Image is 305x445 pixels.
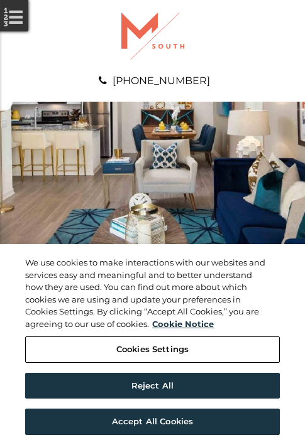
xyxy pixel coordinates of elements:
div: We use cookies to make interactions with our websites and services easy and meaningful and to bet... [25,257,266,330]
button: Cookies Settings [25,336,280,363]
img: A graphic with a red M and the word SOUTH. [121,13,184,60]
a: More information about your privacy [152,319,214,329]
button: Reject All [25,373,280,399]
button: Accept All Cookies [25,409,280,435]
a: [PHONE_NUMBER] [113,75,210,87]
